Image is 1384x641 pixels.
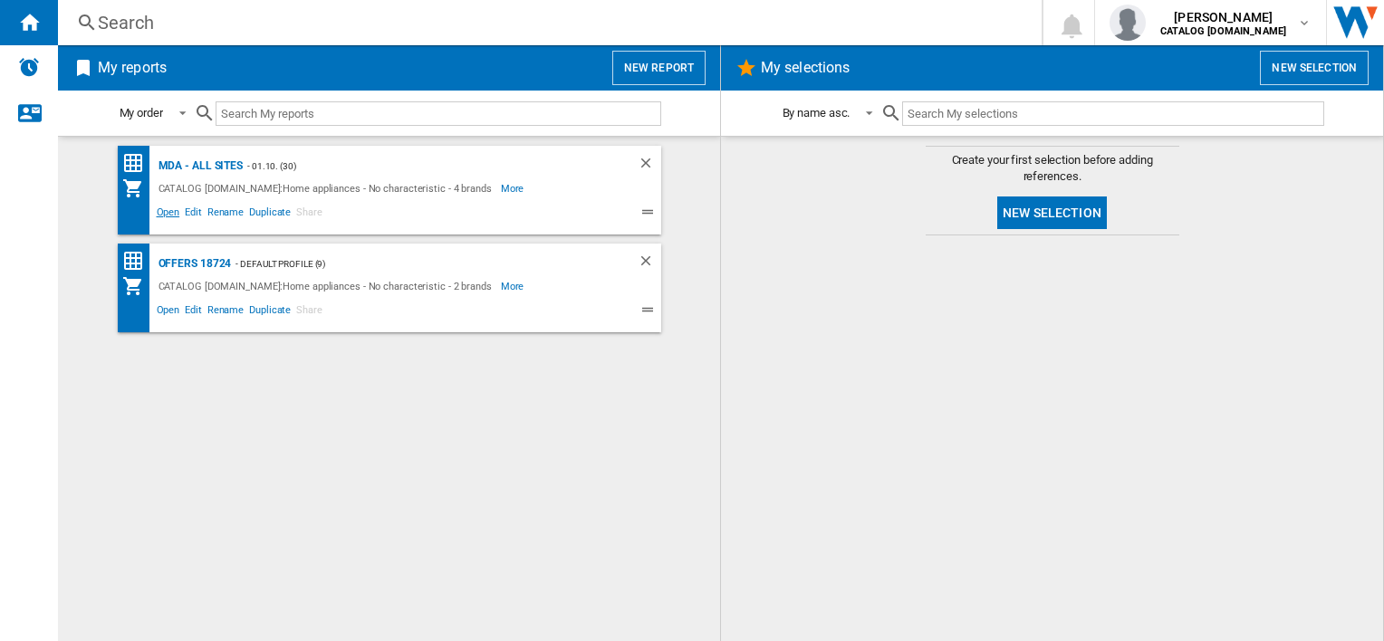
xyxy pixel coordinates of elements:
h2: My reports [94,51,170,85]
button: New report [612,51,706,85]
input: Search My reports [216,101,661,126]
div: Search [98,10,995,35]
div: MDA - ALL SITES [154,155,244,177]
button: New selection [997,196,1107,229]
div: My Assortment [122,275,154,297]
div: CATALOG [DOMAIN_NAME]:Home appliances - No characteristic - 2 brands [154,275,501,297]
span: Open [154,204,183,225]
span: Duplicate [246,204,293,225]
span: Share [293,204,325,225]
div: Delete [638,155,661,177]
span: Share [293,301,325,323]
div: Price Matrix [122,152,154,175]
h2: My selections [757,51,853,85]
span: Open [154,301,183,323]
div: CATALOG [DOMAIN_NAME]:Home appliances - No characteristic - 4 brands [154,177,501,199]
span: More [501,177,527,199]
div: Delete [638,253,661,275]
div: - Default profile (9) [231,253,601,275]
span: Duplicate [246,301,293,323]
div: Price Matrix [122,250,154,273]
div: - 01.10. (30) [243,155,601,177]
div: By name asc. [783,106,851,120]
span: [PERSON_NAME] [1160,8,1286,26]
div: My Assortment [122,177,154,199]
button: New selection [1260,51,1369,85]
div: My order [120,106,163,120]
span: More [501,275,527,297]
span: Rename [205,204,246,225]
input: Search My selections [902,101,1323,126]
span: Rename [205,301,246,323]
img: alerts-logo.svg [18,56,40,78]
span: Edit [182,204,205,225]
img: profile.jpg [1110,5,1146,41]
span: Edit [182,301,205,323]
b: CATALOG [DOMAIN_NAME] [1160,25,1286,37]
div: offers 18724 [154,253,232,275]
span: Create your first selection before adding references. [926,152,1179,185]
